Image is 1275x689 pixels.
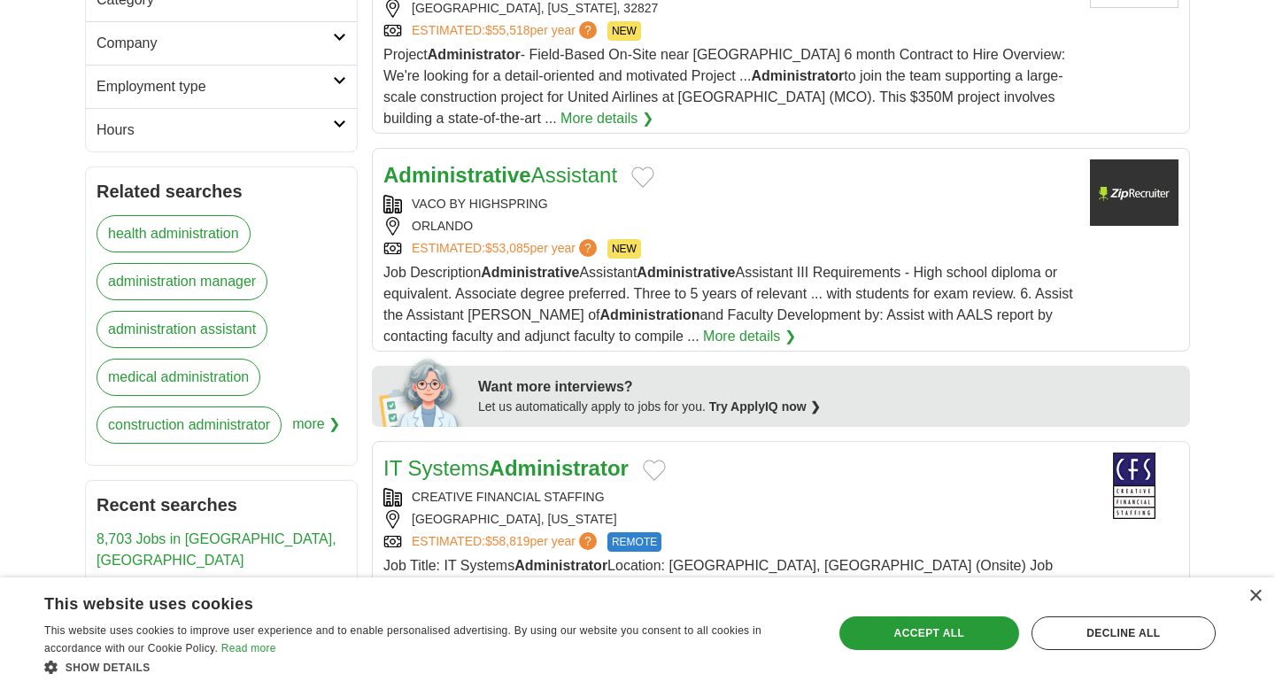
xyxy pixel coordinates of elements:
[579,21,597,39] span: ?
[97,120,333,141] h2: Hours
[383,558,1053,637] span: Job Title: IT Systems Location: [GEOGRAPHIC_DATA], [GEOGRAPHIC_DATA] (Onsite) Job Type: [DEMOGRAP...
[709,399,821,414] a: Try ApplyIQ now ❯
[490,456,629,480] strong: Administrator
[412,21,600,41] a: ESTIMATED:$55,518per year?
[97,311,267,348] a: administration assistant
[383,456,629,480] a: IT SystemsAdministrator
[86,21,357,65] a: Company
[1248,590,1262,603] div: Close
[412,239,600,259] a: ESTIMATED:$53,085per year?
[97,492,346,518] h2: Recent searches
[607,239,641,259] span: NEW
[637,265,735,280] strong: Administrative
[97,359,260,396] a: medical administration
[97,178,346,205] h2: Related searches
[579,532,597,550] span: ?
[221,642,276,654] a: Read more, opens a new window
[383,265,1073,344] span: Job Description Assistant Assistant III Requirements - High school diploma or equivalent. Associa...
[643,460,666,481] button: Add to favorite jobs
[1090,159,1178,226] img: Company logo
[97,531,336,568] a: 8,703 Jobs in [GEOGRAPHIC_DATA], [GEOGRAPHIC_DATA]
[485,241,530,255] span: $53,085
[839,616,1019,650] div: Accept all
[412,490,605,504] a: CREATIVE FINANCIAL STAFFING
[631,166,654,188] button: Add to favorite jobs
[383,217,1076,236] div: ORLANDO
[485,534,530,548] span: $58,819
[1032,616,1216,650] div: Decline all
[86,65,357,108] a: Employment type
[66,662,151,674] span: Show details
[607,532,661,552] span: REMOTE
[600,307,700,322] strong: Administration
[97,215,251,252] a: health administration
[383,163,617,187] a: AdministrativeAssistant
[703,326,796,347] a: More details ❯
[97,406,282,444] a: construction administrator
[97,76,333,97] h2: Employment type
[383,510,1076,529] div: [GEOGRAPHIC_DATA], [US_STATE]
[579,239,597,257] span: ?
[292,406,340,454] span: more ❯
[478,376,1179,398] div: Want more interviews?
[428,47,521,62] strong: Administrator
[379,356,465,427] img: apply-iq-scientist.png
[481,265,579,280] strong: Administrative
[44,624,761,654] span: This website uses cookies to improve user experience and to enable personalised advertising. By u...
[514,558,607,573] strong: Administrator
[478,398,1179,416] div: Let us automatically apply to jobs for you.
[412,532,600,552] a: ESTIMATED:$58,819per year?
[751,68,844,83] strong: Administrator
[560,108,653,129] a: More details ❯
[1090,453,1178,519] img: Creative Financial Staffing logo
[383,163,531,187] strong: Administrative
[607,21,641,41] span: NEW
[44,588,766,615] div: This website uses cookies
[383,195,1076,213] div: VACO BY HIGHSPRING
[44,658,810,676] div: Show details
[97,263,267,300] a: administration manager
[86,108,357,151] a: Hours
[97,33,333,54] h2: Company
[383,47,1065,126] span: Project - Field-Based On-Site near [GEOGRAPHIC_DATA] 6 month Contract to Hire Overview: We're loo...
[485,23,530,37] span: $55,518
